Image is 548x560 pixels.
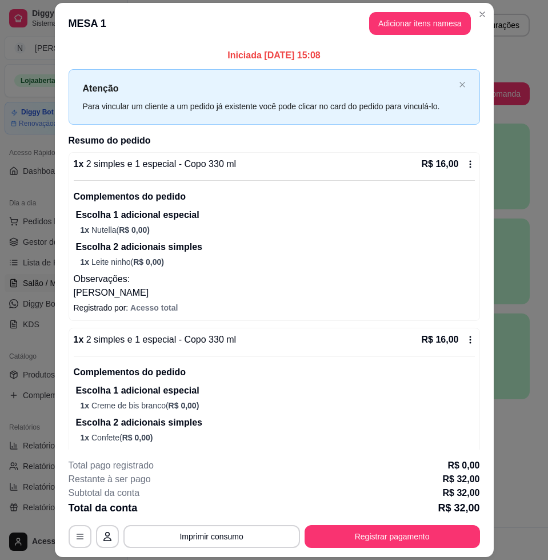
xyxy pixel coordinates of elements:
[443,472,480,486] p: R$ 32,00
[422,157,459,171] p: R$ 16,00
[81,256,475,268] p: Leite ninho (
[459,81,466,89] button: close
[123,525,300,548] button: Imprimir consumo
[69,134,480,148] h2: Resumo do pedido
[74,157,237,171] p: 1 x
[443,486,480,500] p: R$ 32,00
[69,486,140,500] p: Subtotal da conta
[76,240,475,254] p: Escolha 2 adicionais simples
[83,335,236,344] span: 2 simples e 1 especial - Copo 330 ml
[447,459,479,472] p: R$ 0,00
[473,5,491,23] button: Close
[74,333,237,347] p: 1 x
[69,472,151,486] p: Restante à ser pago
[169,401,199,410] span: R$ 0,00 )
[83,81,454,96] p: Atenção
[81,433,91,442] span: 1 x
[76,208,475,222] p: Escolha 1 adicional especial
[74,286,475,300] p: [PERSON_NAME]
[76,416,475,430] p: Escolha 2 adicionais simples
[130,303,178,312] span: Acesso total
[55,3,494,44] header: MESA 1
[83,100,454,113] div: Para vincular um cliente a um pedido já existente você pode clicar no card do pedido para vinculá...
[369,12,471,35] button: Adicionar itens namesa
[133,257,164,267] span: R$ 0,00 )
[122,433,153,442] span: R$ 0,00 )
[81,257,91,267] span: 1 x
[74,190,475,204] p: Complementos do pedido
[81,401,91,410] span: 1 x
[74,366,475,379] p: Complementos do pedido
[83,159,236,169] span: 2 simples e 1 especial - Copo 330 ml
[438,500,479,516] p: R$ 32,00
[459,81,466,88] span: close
[74,448,475,462] p: Observações:
[305,525,480,548] button: Registrar pagamento
[74,302,475,313] p: Registrado por:
[69,500,138,516] p: Total da conta
[422,333,459,347] p: R$ 16,00
[119,225,150,235] span: R$ 0,00 )
[81,432,475,443] p: Confete (
[69,49,480,62] p: Iniciada [DATE] 15:08
[81,400,475,411] p: Creme de bis branco (
[69,459,154,472] p: Total pago registrado
[81,224,475,236] p: Nutella (
[76,384,475,398] p: Escolha 1 adicional especial
[74,272,475,286] p: Observações:
[81,225,91,235] span: 1 x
